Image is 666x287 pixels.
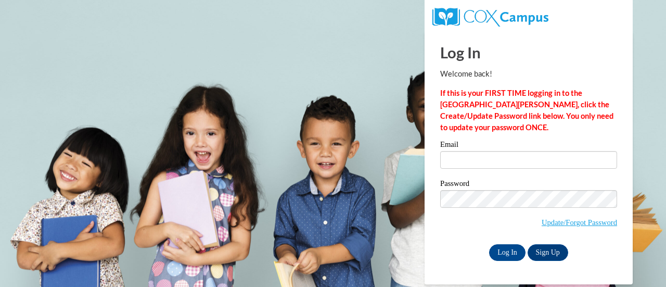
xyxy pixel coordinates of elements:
a: COX Campus [432,12,548,21]
a: Update/Forgot Password [542,218,617,227]
img: COX Campus [432,8,548,27]
h1: Log In [440,42,617,63]
strong: If this is your FIRST TIME logging in to the [GEOGRAPHIC_DATA][PERSON_NAME], click the Create/Upd... [440,89,613,132]
label: Password [440,180,617,190]
label: Email [440,141,617,151]
a: Sign Up [528,244,568,261]
input: Log In [489,244,526,261]
p: Welcome back! [440,68,617,80]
